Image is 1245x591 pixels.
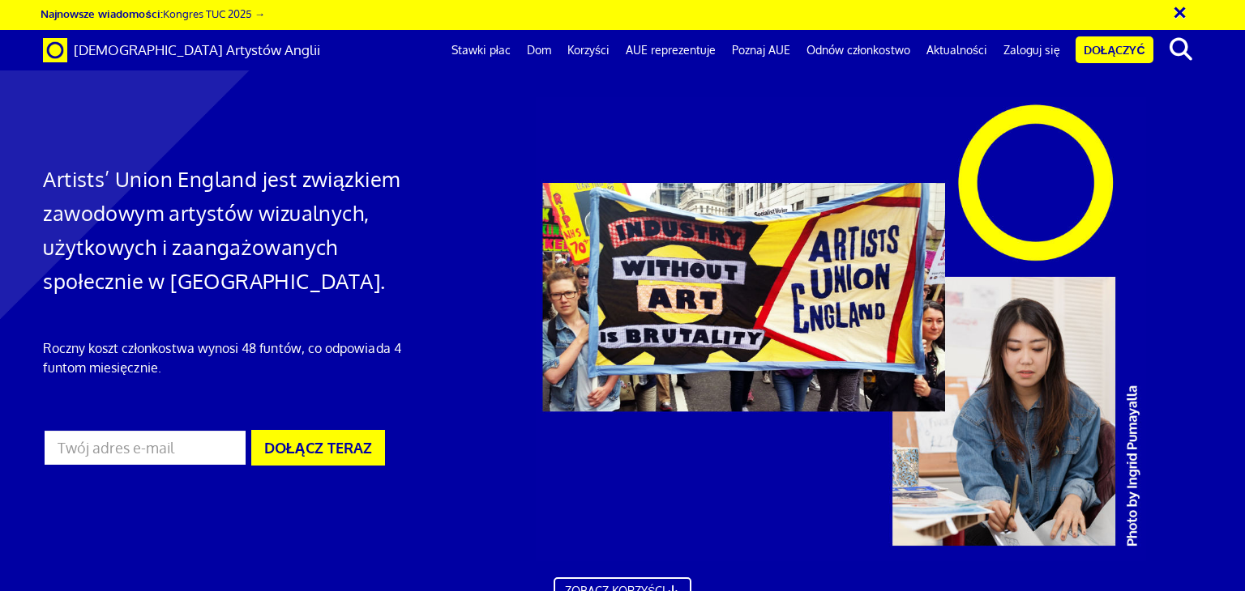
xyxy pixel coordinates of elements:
font: , co odpowiada 4 funtom miesięcznie. [43,340,400,376]
font: Dom [527,43,551,57]
font: Poznaj AUE [732,43,790,57]
font: Zaloguj się [1003,43,1060,57]
a: Odnów członkostwo [798,30,918,70]
font: AUE reprezentuje [626,43,716,57]
a: Poznaj AUE [724,30,798,70]
button: szukaj [1157,32,1206,66]
a: Marka [DEMOGRAPHIC_DATA] Artystów Anglii [31,30,332,70]
font: Artists’ Union England jest związkiem zawodowym artystów wizualnych, użytkowych i zaangażowanych ... [43,166,400,294]
font: Aktualności [926,43,987,57]
font: Kongres TUC 2025 → [163,6,265,20]
input: Twój adres e-mail [43,429,246,466]
font: Stawki płac [451,43,511,57]
font: DOŁĄCZ TERAZ [264,439,372,457]
button: DOŁĄCZ TERAZ [251,430,385,466]
a: Stawki płac [443,30,519,70]
a: Korzyści [559,30,618,70]
a: Aktualności [918,30,995,70]
a: Zaloguj się [995,30,1068,70]
a: Dom [519,30,559,70]
font: Korzyści [567,43,610,57]
a: Najnowsze wiadomości:Kongres TUC 2025 → [41,6,265,20]
font: Dołączyć [1084,43,1145,57]
font: Najnowsze wiadomości: [41,6,162,20]
a: AUE reprezentuje [618,30,724,70]
font: [DEMOGRAPHIC_DATA] Artystów Anglii [74,41,320,58]
font: Roczny koszt członkostwa wynosi 48 funtów [43,340,301,356]
a: Dołączyć [1076,36,1153,63]
font: Odnów członkostwo [806,43,910,57]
